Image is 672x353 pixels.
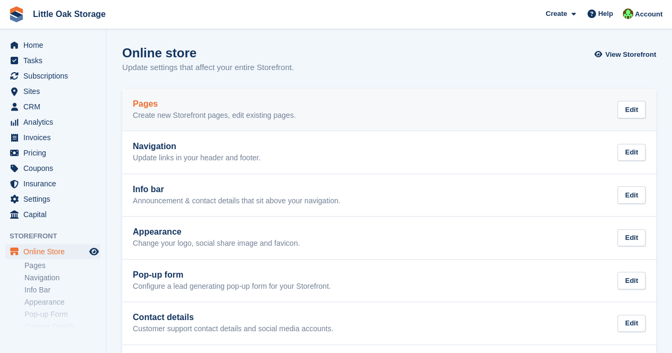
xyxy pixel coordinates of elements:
[5,176,100,191] a: menu
[617,186,645,204] div: Edit
[617,315,645,332] div: Edit
[122,89,656,131] a: Pages Create new Storefront pages, edit existing pages. Edit
[617,272,645,289] div: Edit
[623,8,633,19] img: Michael Aujla
[23,99,87,114] span: CRM
[23,207,87,222] span: Capital
[133,324,333,334] p: Customer support contact details and social media accounts.
[23,244,87,259] span: Online Store
[133,185,341,194] h2: Info bar
[24,261,100,271] a: Pages
[24,285,100,295] a: Info Bar
[23,68,87,83] span: Subscriptions
[5,145,100,160] a: menu
[133,142,261,151] h2: Navigation
[10,231,106,242] span: Storefront
[23,115,87,130] span: Analytics
[24,322,100,332] a: Contact Details
[122,131,656,174] a: Navigation Update links in your header and footer. Edit
[597,46,656,63] a: View Storefront
[8,6,24,22] img: stora-icon-8386f47178a22dfd0bd8f6a31ec36ba5ce8667c1dd55bd0f319d3a0aa187defe.svg
[122,174,656,217] a: Info bar Announcement & contact details that sit above your navigation. Edit
[29,5,110,23] a: Little Oak Storage
[133,99,296,109] h2: Pages
[122,260,656,302] a: Pop-up form Configure a lead generating pop-up form for your Storefront. Edit
[122,62,294,74] p: Update settings that affect your entire Storefront.
[5,207,100,222] a: menu
[133,111,296,120] p: Create new Storefront pages, edit existing pages.
[23,176,87,191] span: Insurance
[5,84,100,99] a: menu
[24,309,100,320] a: Pop-up Form
[23,38,87,53] span: Home
[122,46,294,60] h1: Online store
[133,153,261,163] p: Update links in your header and footer.
[23,161,87,176] span: Coupons
[23,192,87,206] span: Settings
[23,84,87,99] span: Sites
[617,229,645,247] div: Edit
[23,53,87,68] span: Tasks
[5,130,100,145] a: menu
[133,227,300,237] h2: Appearance
[23,145,87,160] span: Pricing
[5,115,100,130] a: menu
[617,144,645,161] div: Edit
[133,196,341,206] p: Announcement & contact details that sit above your navigation.
[605,49,656,60] span: View Storefront
[5,68,100,83] a: menu
[24,297,100,307] a: Appearance
[133,239,300,248] p: Change your logo, social share image and favicon.
[133,282,331,291] p: Configure a lead generating pop-up form for your Storefront.
[24,273,100,283] a: Navigation
[133,313,333,322] h2: Contact details
[598,8,613,19] span: Help
[88,245,100,258] a: Preview store
[5,38,100,53] a: menu
[23,130,87,145] span: Invoices
[122,217,656,259] a: Appearance Change your logo, social share image and favicon. Edit
[5,244,100,259] a: menu
[5,53,100,68] a: menu
[617,101,645,118] div: Edit
[635,9,662,20] span: Account
[133,270,331,280] h2: Pop-up form
[122,302,656,345] a: Contact details Customer support contact details and social media accounts. Edit
[5,161,100,176] a: menu
[546,8,567,19] span: Create
[5,192,100,206] a: menu
[5,99,100,114] a: menu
